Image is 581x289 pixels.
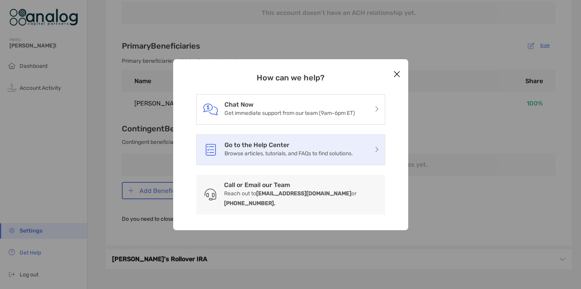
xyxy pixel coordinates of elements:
[224,141,353,149] h3: Go to the Help Center
[224,141,353,158] a: Go to the Help CenterBrowse articles, tutorials, and FAQs to find solutions.
[196,73,385,82] h3: How can we help?
[256,190,351,197] b: [EMAIL_ADDRESS][DOMAIN_NAME]
[224,101,355,108] h3: Chat Now
[224,149,353,158] p: Browse articles, tutorials, and FAQs to find solutions.
[391,69,403,80] button: Close modal
[224,181,379,189] h3: Call or Email our Team
[224,200,275,207] b: [PHONE_NUMBER].
[224,189,379,208] p: Reach out to or
[173,59,408,230] div: modal
[224,108,355,118] p: Get immediate support from our team (9am-6pm ET)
